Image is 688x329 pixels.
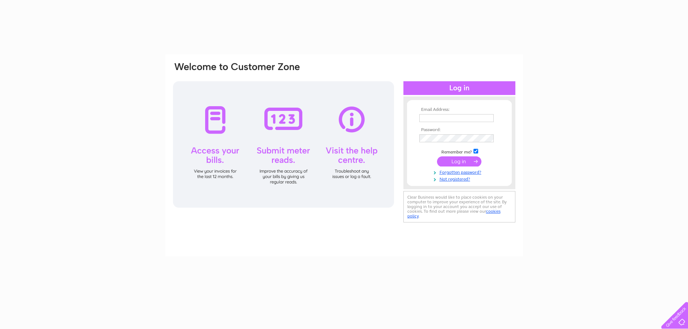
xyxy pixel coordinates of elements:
th: Email Address: [417,107,501,112]
input: Submit [437,156,481,166]
div: Clear Business would like to place cookies on your computer to improve your experience of the sit... [403,191,515,222]
a: Forgotten password? [419,168,501,175]
a: Not registered? [419,175,501,182]
th: Password: [417,127,501,133]
a: cookies policy [407,209,501,218]
td: Remember me? [417,148,501,155]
